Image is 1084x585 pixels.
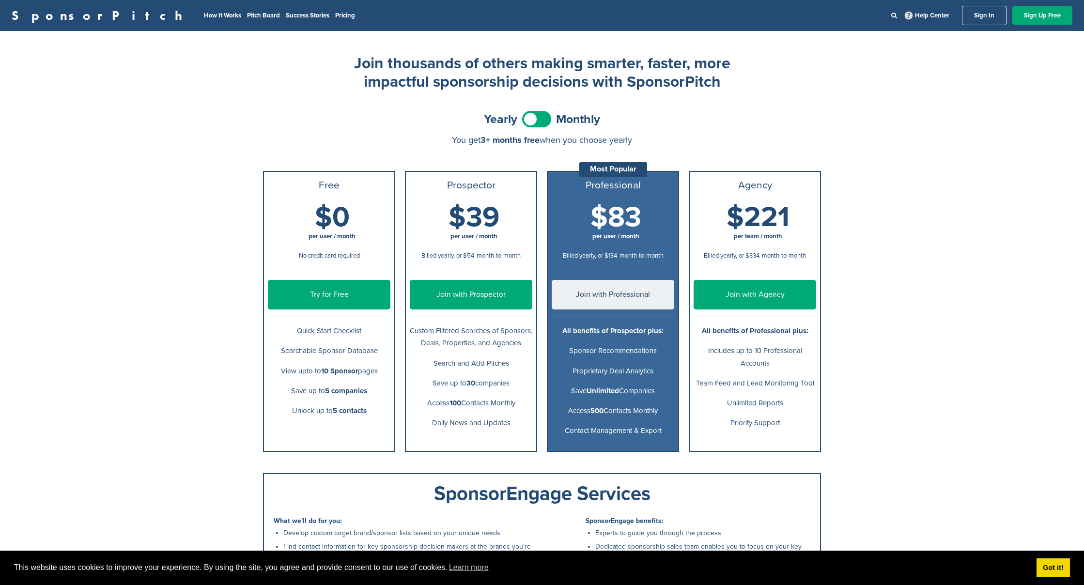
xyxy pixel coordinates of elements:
[410,417,532,429] p: Daily News and Updates
[477,252,521,260] span: month-to-month
[1037,558,1070,578] a: dismiss cookie message
[204,12,241,19] a: How It Works
[283,528,537,538] li: Develop custom target brand/sponsor lists based on your unique needs
[587,386,619,395] b: Unlimited
[449,200,499,234] span: $39
[299,252,360,260] span: No credit card required
[727,200,790,234] span: $221
[694,417,816,429] p: Priority Support
[962,6,1007,25] a: Sign In
[903,10,951,21] a: Help Center
[1012,6,1072,25] a: Sign Up Free
[268,180,390,191] h3: Free
[563,252,617,260] span: Billed yearly, or $134
[484,113,517,125] span: Yearly
[268,325,390,337] p: Quick Start Checklist
[333,406,367,415] b: 5 contacts
[263,135,821,145] div: You get when you choose yearly
[586,517,664,525] b: SponsorEngage benefits:
[619,252,664,260] span: month-to-month
[325,386,367,395] b: 5 companies
[410,180,532,191] h3: Prospector
[247,12,280,19] a: Pitch Board
[694,280,816,309] a: Join with Agency
[268,365,390,377] p: View upto to pages
[268,405,390,417] p: Unlock up to
[410,377,532,389] p: Save up to companies
[552,180,674,191] h3: Professional
[283,541,537,562] li: Find contact information for key sponsorship decision makers at the brands you're targeting
[449,399,461,407] b: 100
[552,425,674,437] p: Contact Management & Export
[590,200,641,234] span: $83
[466,379,475,387] b: 30
[309,232,356,240] span: per user / month
[552,280,674,309] a: Join with Professional
[410,280,532,309] a: Join with Prospector
[335,12,355,19] a: Pricing
[592,232,639,240] span: per user / month
[410,397,532,409] p: Access Contacts Monthly
[562,326,664,335] b: All benefits of Prospector plus:
[286,12,329,19] a: Success Stories
[595,528,810,538] li: Experts to guide you through the process
[552,405,674,417] p: Access Contacts Monthly
[552,385,674,397] p: Save Companies
[552,365,674,377] p: Proprietary Deal Analytics
[448,560,490,575] a: learn more about cookies
[694,377,816,389] p: Team Feed and Lead Monitoring Tool
[734,232,782,240] span: per team / month
[268,345,390,357] p: Searchable Sponsor Database
[348,54,736,92] h2: Join thousands of others making smarter, faster, more impactful sponsorship decisions with Sponso...
[274,517,342,525] b: What we'll do for you:
[552,345,674,357] p: Sponsor Recommendations
[702,326,808,335] b: All benefits of Professional plus:
[694,345,816,369] p: Includes up to 10 Professional Accounts
[556,113,600,125] span: Monthly
[268,280,390,309] a: Try for Free
[268,385,390,397] p: Save up to
[421,252,474,260] span: Billed yearly, or $54
[590,406,604,415] b: 500
[410,325,532,349] p: Custom Filtered Searches of Sponsors, Deals, Properties, and Agencies
[12,9,188,22] a: SponsorPitch
[274,484,810,503] div: SponsorEngage Services
[762,252,806,260] span: month-to-month
[694,180,816,191] h3: Agency
[450,232,497,240] span: per user / month
[14,560,1029,575] span: This website uses cookies to improve your experience. By using the site, you agree and provide co...
[704,252,759,260] span: Billed yearly, or $334
[321,367,358,375] b: 10 Sponsor
[595,541,810,562] li: Dedicated sponsorship sales team enables you to focus on your key activities
[480,135,540,145] span: 3+ months free
[315,200,350,234] span: $0
[579,162,647,177] div: Most Popular
[410,357,532,369] p: Search and Add Pitches
[694,397,816,409] p: Unlimited Reports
